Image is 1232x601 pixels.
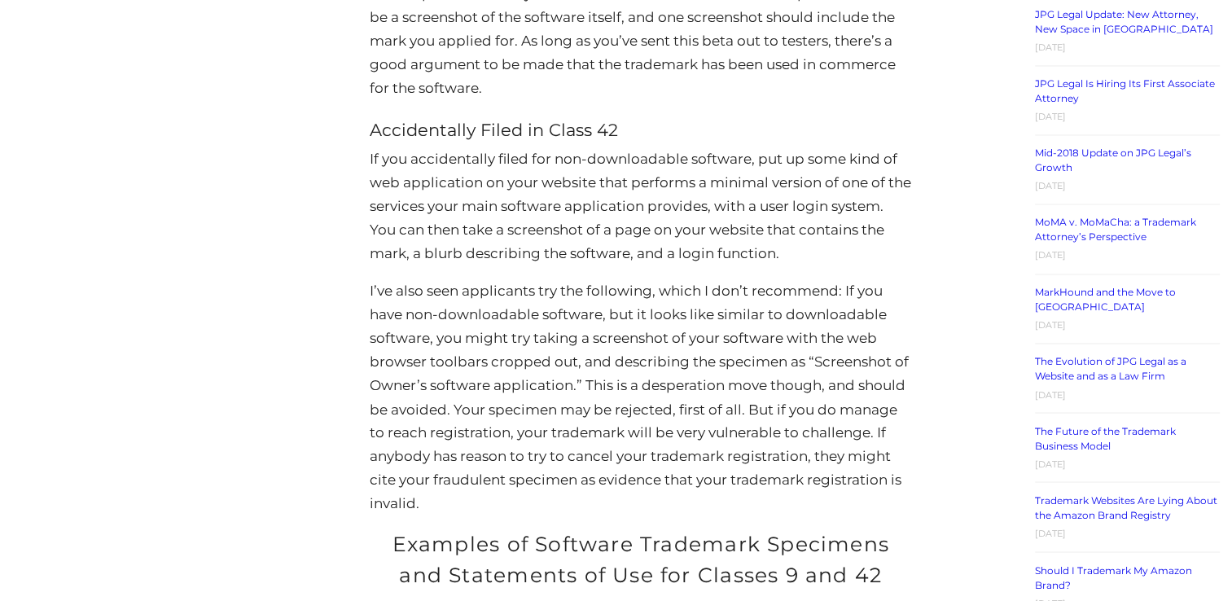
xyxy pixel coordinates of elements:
[1035,111,1066,122] time: [DATE]
[1035,424,1176,451] a: The Future of the Trademark Business Model
[370,113,912,147] h3: Accidentally Filed in Class 42
[1035,527,1066,538] time: [DATE]
[1035,8,1213,35] a: JPG Legal Update: New Attorney, New Space in [GEOGRAPHIC_DATA]
[1035,564,1192,590] a: Should I Trademark My Amazon Brand?
[1035,319,1066,331] time: [DATE]
[370,147,912,265] p: If you accidentally filed for non-downloadable software, put up some kind of web application on y...
[1035,388,1066,400] time: [DATE]
[1035,42,1066,53] time: [DATE]
[1035,458,1066,469] time: [DATE]
[1035,494,1217,520] a: Trademark Websites Are Lying About the Amazon Brand Registry
[1035,355,1186,382] a: The Evolution of JPG Legal as a Website and as a Law Firm
[1035,216,1196,243] a: MoMA v. MoMaCha: a Trademark Attorney’s Perspective
[370,529,912,590] h2: Examples of Software Trademark Specimens and Statements of Use for Classes 9 and 42
[1035,147,1191,173] a: Mid-2018 Update on JPG Legal’s Growth
[1035,286,1176,313] a: MarkHound and the Move to [GEOGRAPHIC_DATA]
[370,279,912,515] p: I’ve also seen applicants try the following, which I don’t recommend: If you have non-downloadabl...
[1035,180,1066,191] time: [DATE]
[1035,77,1215,104] a: JPG Legal Is Hiring Its First Associate Attorney
[1035,249,1066,261] time: [DATE]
